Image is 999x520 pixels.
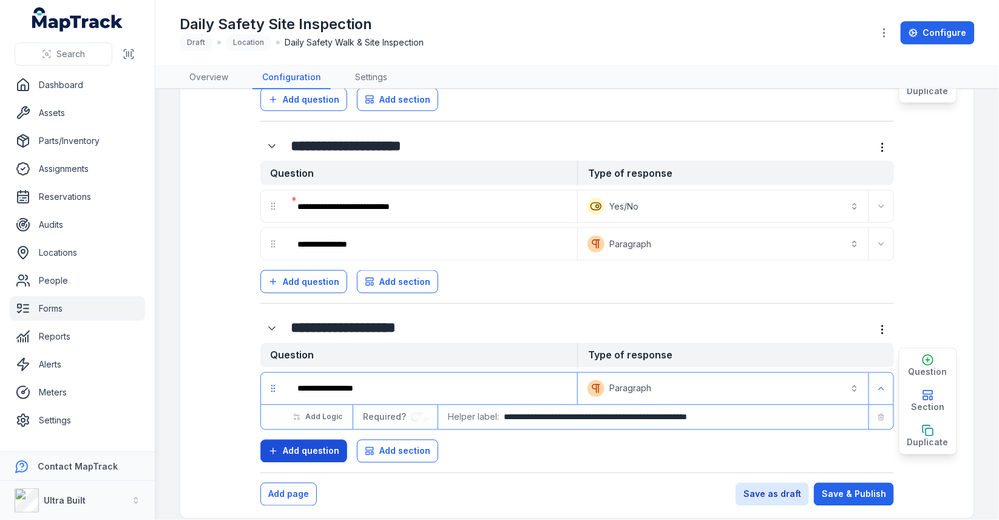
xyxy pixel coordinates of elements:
button: Paragraph [580,231,866,258]
svg: drag [268,384,278,394]
button: Save & Publish [814,483,894,506]
span: Add question [283,94,339,106]
button: Expand [260,135,283,158]
span: Search [56,48,85,60]
span: Helper label: [448,411,499,423]
a: Configuration [252,66,331,89]
div: :rct:-form-item-label [260,317,286,340]
div: :rc9:-form-item-label [260,135,286,158]
button: Search [15,43,112,66]
button: Add section [357,440,438,463]
a: Locations [10,241,145,265]
button: Add section [357,270,438,293]
a: Audits [10,213,145,237]
span: Add Logic [305,412,342,422]
span: Add question [283,276,339,288]
a: Alerts [10,352,145,377]
span: Add section [379,94,430,106]
button: Expand [872,197,891,216]
a: Dashboard [10,73,145,97]
a: Reservations [10,185,145,209]
div: :rcn:-form-item-label [288,231,575,258]
button: more-detail [871,318,894,341]
div: drag [261,377,285,401]
button: Duplicate [899,419,957,454]
strong: Question [260,343,577,368]
div: :rd5:-form-item-label [288,375,575,402]
span: Add section [379,276,430,288]
button: Yes/No [580,193,866,220]
a: Assignments [10,157,145,181]
button: Section [899,384,957,419]
button: Save as draft [736,483,809,506]
button: Expand [872,379,891,399]
a: Assets [10,101,145,125]
a: Meters [10,380,145,405]
a: Configure [901,21,975,44]
button: Add Logic [285,407,350,428]
strong: Ultra Built [44,495,86,505]
span: Duplicate [907,437,949,449]
div: Draft [180,34,212,51]
button: Add question [260,88,347,111]
strong: Contact MapTrack [38,461,118,471]
div: drag [261,232,285,256]
a: Forms [10,296,145,321]
button: Add question [260,270,347,293]
button: Question [899,349,957,384]
h1: Daily Safety Site Inspection [180,15,424,34]
span: Question [909,366,947,378]
a: Parts/Inventory [10,129,145,153]
a: Settings [10,408,145,433]
svg: drag [268,202,278,211]
button: Expand [872,234,891,254]
strong: Type of response [577,161,894,185]
span: Duplicate [907,85,949,97]
button: Paragraph [580,375,866,402]
a: Overview [180,66,238,89]
a: MapTrack [32,7,123,32]
a: Reports [10,324,145,349]
button: more-detail [871,136,894,159]
svg: drag [268,239,278,249]
span: Add section [379,445,430,457]
button: Add question [260,440,347,463]
button: Add page [260,483,317,506]
span: Section [912,402,945,414]
strong: Type of response [577,343,894,368]
input: :rdi:-form-item-label [411,412,428,422]
div: drag [261,194,285,219]
span: Add question [283,445,339,457]
span: Required? [363,412,411,422]
button: Add section [357,88,438,111]
div: :rch:-form-item-label [288,193,575,220]
strong: Question [260,161,577,185]
button: Expand [260,317,283,340]
a: Settings [345,66,397,89]
div: Location [226,34,271,51]
a: People [10,269,145,293]
span: Daily Safety Walk & Site Inspection [285,36,424,49]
